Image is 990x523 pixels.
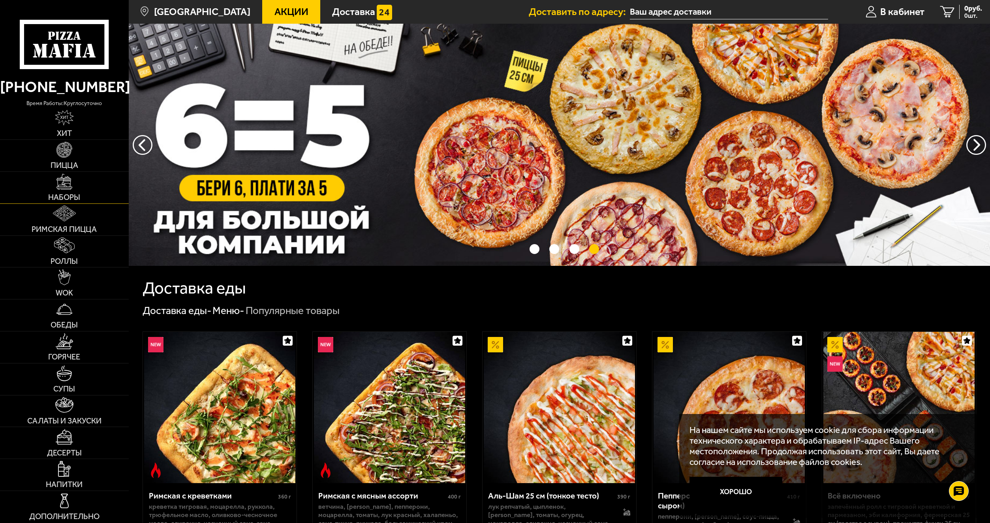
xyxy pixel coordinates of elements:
img: Новинка [148,337,163,352]
img: Новинка [318,337,333,352]
span: [GEOGRAPHIC_DATA] [154,7,250,17]
img: Новинка [827,356,843,372]
button: Хорошо [689,477,782,508]
span: Наборы [48,194,80,201]
span: Обеды [51,321,78,329]
img: Акционный [488,337,503,352]
span: Горячее [48,353,80,361]
span: Десерты [47,449,82,457]
a: НовинкаОстрое блюдоРимская с креветками [143,332,297,483]
img: Всё включено [823,332,975,483]
button: точки переключения [589,244,599,254]
span: Салаты и закуски [27,417,101,425]
img: Акционный [657,337,673,352]
img: Острое блюдо [318,463,333,478]
img: 15daf4d41897b9f0e9f617042186c801.svg [377,5,392,20]
h1: Доставка еды [143,280,246,297]
button: точки переключения [549,244,559,254]
a: АкционныйПепперони 25 см (толстое с сыром) [652,332,806,483]
span: 0 шт. [964,13,982,19]
img: Римская с креветками [144,332,295,483]
div: Пепперони 25 см (толстое с сыром) [658,491,785,510]
a: Меню- [212,305,244,317]
img: Римская с мясным ассорти [314,332,465,483]
img: Острое блюдо [148,463,163,478]
span: Дополнительно [29,513,100,521]
span: 0 руб. [964,5,982,12]
input: Ваш адрес доставки [630,5,828,19]
span: Хит [57,130,72,137]
span: В кабинет [880,7,924,17]
span: WOK [56,289,73,297]
span: 360 г [278,493,291,500]
div: Римская с мясным ассорти [318,491,445,500]
p: На нашем сайте мы используем cookie для сбора информации технического характера и обрабатываем IP... [689,424,961,467]
div: Популярные товары [246,304,340,318]
button: точки переключения [569,244,579,254]
div: Римская с креветками [149,491,276,500]
a: Доставка еды- [143,305,211,317]
span: Акции [274,7,308,17]
span: 400 г [448,493,461,500]
button: предыдущий [966,135,986,155]
span: Доставить по адресу: [529,7,630,17]
button: точки переключения [530,244,539,254]
span: Доставка [332,7,375,17]
a: АкционныйНовинкаВсё включено [822,332,976,483]
span: Напитки [46,481,83,489]
button: следующий [133,135,152,155]
span: Роллы [51,258,78,265]
div: Аль-Шам 25 см (тонкое тесто) [488,491,615,500]
img: Аль-Шам 25 см (тонкое тесто) [484,332,635,483]
a: НовинкаОстрое блюдоРимская с мясным ассорти [313,332,466,483]
span: 390 г [617,493,630,500]
span: Пицца [51,162,78,169]
span: Супы [53,385,75,393]
span: Римская пицца [32,226,97,233]
img: Пепперони 25 см (толстое с сыром) [654,332,805,483]
img: Акционный [827,337,843,352]
a: АкционныйАль-Шам 25 см (тонкое тесто) [483,332,636,483]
